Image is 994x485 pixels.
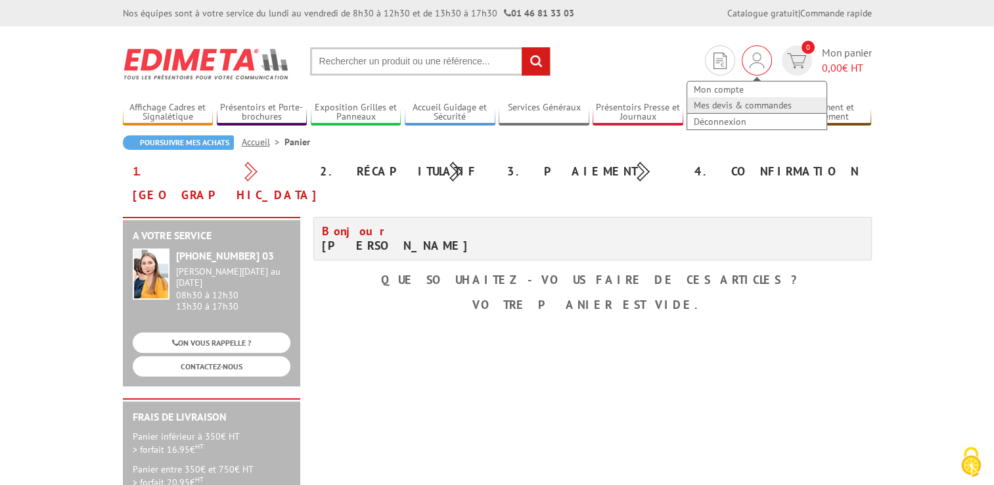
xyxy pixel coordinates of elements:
a: ON VOUS RAPPELLE ? [133,333,290,353]
b: Votre panier est vide. [472,297,713,312]
a: CONTACTEZ-NOUS [133,356,290,377]
a: Accueil [242,136,284,148]
a: Catalogue gratuit [727,7,798,19]
b: Que souhaitez-vous faire de ces articles ? [381,272,803,287]
div: 1. [GEOGRAPHIC_DATA] [123,160,310,207]
span: Bonjour [322,223,392,239]
a: Services Généraux [499,102,589,124]
a: Poursuivre mes achats [123,135,234,150]
div: 4. Confirmation [685,160,872,183]
span: € HT [822,60,872,76]
img: Cookies (fenêtre modale) [955,446,987,478]
sup: HT [195,474,204,484]
h2: A votre service [133,230,290,242]
a: Mon compte [687,81,826,97]
div: Mon compte Mes devis & commandes Déconnexion [742,45,772,76]
h2: Frais de Livraison [133,411,290,423]
button: Cookies (fenêtre modale) [948,440,994,485]
sup: HT [195,442,204,451]
a: Déconnexion [687,114,826,129]
strong: [PHONE_NUMBER] 03 [176,249,274,262]
img: widget-service.jpg [133,248,169,300]
div: 08h30 à 12h30 13h30 à 17h30 [176,266,290,312]
span: > forfait 16.95€ [133,444,204,455]
div: [PERSON_NAME][DATE] au [DATE] [176,266,290,289]
li: Panier [284,135,310,149]
img: devis rapide [713,53,727,69]
div: Nos équipes sont à votre service du lundi au vendredi de 8h30 à 12h30 et de 13h30 à 17h30 [123,7,574,20]
input: Rechercher un produit ou une référence... [310,47,551,76]
a: devis rapide 0 Mon panier 0,00€ HT [779,45,872,76]
h4: [PERSON_NAME] [322,224,583,253]
a: Accueil Guidage et Sécurité [405,102,495,124]
div: 2. Récapitulatif [310,160,497,183]
a: Affichage Cadres et Signalétique [123,102,214,124]
a: Exposition Grilles et Panneaux [311,102,401,124]
a: Présentoirs Presse et Journaux [593,102,683,124]
img: Edimeta [123,39,290,88]
div: | [727,7,872,20]
input: rechercher [522,47,550,76]
a: Commande rapide [800,7,872,19]
span: Mon panier [822,45,872,76]
a: Mes devis & commandes [687,97,826,113]
span: 0 [802,41,815,54]
span: 0,00 [822,61,842,74]
div: 3. Paiement [497,160,685,183]
strong: 01 46 81 33 03 [504,7,574,19]
img: devis rapide [750,53,764,68]
a: Présentoirs et Porte-brochures [217,102,307,124]
p: Panier inférieur à 350€ HT [133,430,290,456]
img: devis rapide [787,53,806,68]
